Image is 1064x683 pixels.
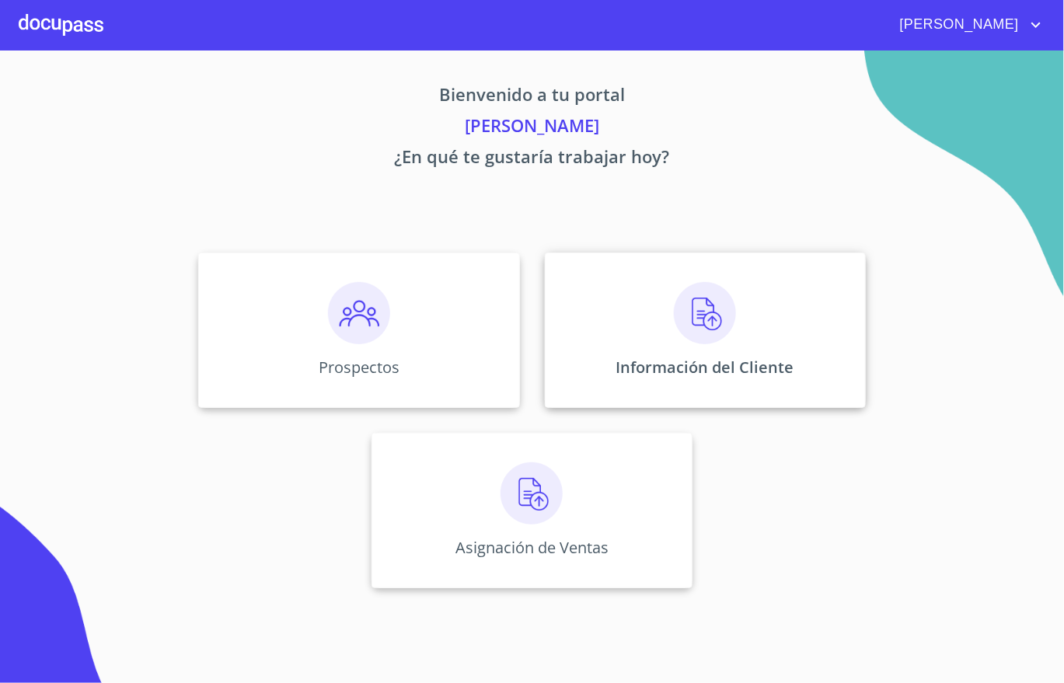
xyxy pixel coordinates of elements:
[501,462,563,524] img: carga.png
[319,357,399,378] p: Prospectos
[616,357,794,378] p: Información del Cliente
[455,537,609,558] p: Asignación de Ventas
[54,82,1011,113] p: Bienvenido a tu portal
[888,12,1045,37] button: account of current user
[888,12,1027,37] span: [PERSON_NAME]
[54,113,1011,144] p: [PERSON_NAME]
[328,282,390,344] img: prospectos.png
[54,144,1011,175] p: ¿En qué te gustaría trabajar hoy?
[674,282,736,344] img: carga.png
